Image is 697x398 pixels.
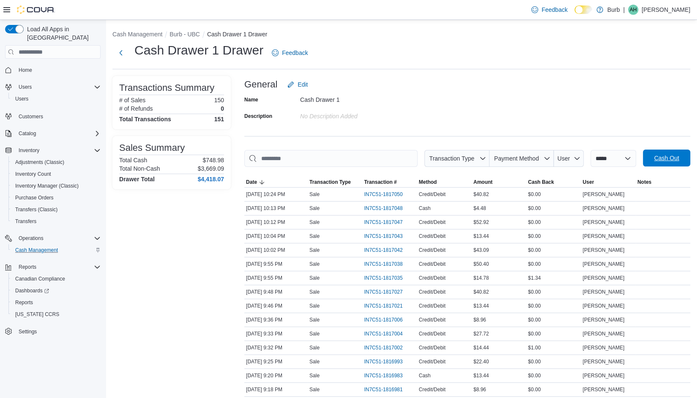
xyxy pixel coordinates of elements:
p: Sale [309,261,320,267]
button: [US_STATE] CCRS [8,308,104,320]
label: Description [244,113,272,120]
p: 150 [214,97,224,104]
div: $0.00 [526,357,581,367]
span: Cash [419,372,431,379]
input: Dark Mode [574,5,592,14]
h6: # of Refunds [119,105,153,112]
span: Credit/Debit [419,330,446,337]
div: [DATE] 9:46 PM [244,301,308,311]
div: [DATE] 9:18 PM [244,384,308,395]
p: Sale [309,191,320,198]
span: Home [15,65,101,75]
span: Customers [15,111,101,121]
button: Burb - UBC [169,31,200,38]
button: IN7C51-1817050 [364,189,411,199]
span: Adjustments (Classic) [15,159,64,166]
button: Users [2,81,104,93]
h4: Drawer Total [119,176,155,183]
span: Credit/Debit [419,261,446,267]
p: Sale [309,247,320,254]
span: $27.72 [473,330,489,337]
div: Cash Drawer 1 [300,93,413,103]
div: No Description added [300,109,413,120]
p: Sale [309,233,320,240]
p: Sale [309,344,320,351]
span: Inventory [15,145,101,155]
a: Purchase Orders [12,193,57,203]
span: IN7C51-1817027 [364,289,402,295]
a: Transfers [12,216,40,226]
span: IN7C51-1817002 [364,344,402,351]
div: $0.00 [526,371,581,381]
span: [PERSON_NAME] [582,344,624,351]
div: [DATE] 10:13 PM [244,203,308,213]
div: $0.00 [526,301,581,311]
div: [DATE] 9:20 PM [244,371,308,381]
button: Catalog [2,128,104,139]
span: Transaction # [364,179,396,185]
span: IN7C51-1817050 [364,191,402,198]
div: $0.00 [526,217,581,227]
span: Settings [15,326,101,337]
div: [DATE] 10:04 PM [244,231,308,241]
div: [DATE] 9:25 PM [244,357,308,367]
h3: General [244,79,277,90]
span: Inventory Manager (Classic) [15,183,79,189]
div: $0.00 [526,259,581,269]
button: Next [112,44,129,61]
nav: An example of EuiBreadcrumbs [112,30,690,40]
button: Cash Management [112,31,162,38]
button: Inventory [15,145,43,155]
span: [PERSON_NAME] [582,233,624,240]
span: Users [15,82,101,92]
span: $8.96 [473,386,486,393]
span: IN7C51-1817021 [364,303,402,309]
button: IN7C51-1817027 [364,287,411,297]
a: Users [12,94,32,104]
button: IN7C51-1816983 [364,371,411,381]
span: [PERSON_NAME] [582,261,624,267]
button: Notes [636,177,690,187]
span: Load All Apps in [GEOGRAPHIC_DATA] [24,25,101,42]
p: $748.98 [202,157,224,164]
span: [PERSON_NAME] [582,372,624,379]
p: $3,669.09 [198,165,224,172]
button: Edit [284,76,311,93]
span: Credit/Debit [419,233,446,240]
span: Credit/Debit [419,358,446,365]
button: Operations [2,232,104,244]
button: Transaction # [362,177,417,187]
button: Settings [2,325,104,338]
span: Credit/Debit [419,247,446,254]
span: Users [15,95,28,102]
span: IN7C51-1816993 [364,358,402,365]
span: Dashboards [15,287,49,294]
h4: Total Transactions [119,116,171,123]
p: 0 [221,105,224,112]
span: Inventory [19,147,39,154]
button: Transaction Type [308,177,362,187]
span: Inventory Count [12,169,101,179]
span: $52.92 [473,219,489,226]
p: Sale [309,219,320,226]
p: | [623,5,625,15]
div: $1.34 [526,273,581,283]
div: $0.00 [526,287,581,297]
span: Washington CCRS [12,309,101,319]
button: Payment Method [489,150,554,167]
a: Inventory Count [12,169,55,179]
div: [DATE] 9:55 PM [244,273,308,283]
h4: $4,418.07 [198,176,224,183]
button: Cash Management [8,244,104,256]
button: Cash Drawer 1 Drawer [207,31,267,38]
span: Transaction Type [429,155,474,162]
span: Feedback [282,49,308,57]
span: Credit/Debit [419,344,446,351]
span: Users [12,94,101,104]
p: Sale [309,275,320,281]
span: Method [419,179,437,185]
span: [PERSON_NAME] [582,316,624,323]
span: Transaction Type [309,179,351,185]
a: Customers [15,112,46,122]
nav: Complex example [5,60,101,360]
